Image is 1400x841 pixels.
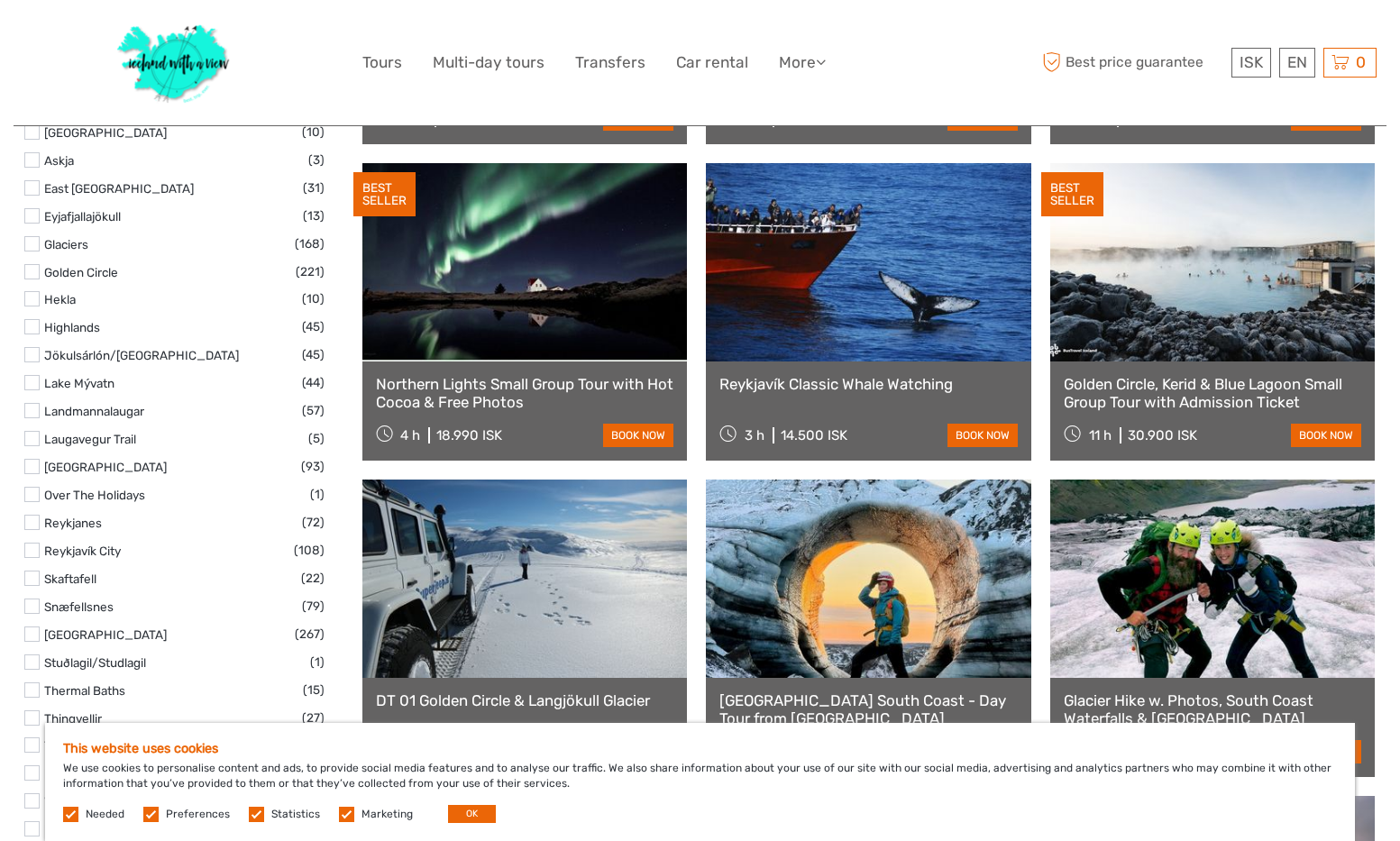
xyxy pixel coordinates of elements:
[44,460,167,474] a: [GEOGRAPHIC_DATA]
[295,233,325,254] span: (168)
[44,794,105,809] a: Westfjords
[947,424,1018,447] a: book now
[295,624,325,644] span: (267)
[44,404,144,418] a: Landmannalaugar
[44,544,121,558] a: Reykjavík City
[1125,111,1193,127] div: 29.900 ISK
[362,50,402,76] a: Tours
[719,691,1018,728] a: [GEOGRAPHIC_DATA] South Coast - Day Tour from [GEOGRAPHIC_DATA]
[294,540,325,561] span: (108)
[44,153,74,168] a: Askja
[1240,53,1263,71] span: ISK
[25,32,204,46] p: We're away right now. Please check back later!
[1089,427,1112,443] span: 11 h
[302,316,325,337] span: (45)
[44,488,145,502] a: Over The Holidays
[302,372,325,393] span: (44)
[376,691,674,709] a: DT 01 Golden Circle & Langjökull Glacier
[207,28,229,50] button: Open LiveChat chat widget
[376,375,674,412] a: Northern Lights Small Group Tour with Hot Cocoa & Free Photos
[308,150,325,170] span: (3)
[302,708,325,728] span: (27)
[719,375,1018,393] a: Reykjavík Classic Whale Watching
[781,111,844,127] div: 17.990 ISK
[400,111,426,127] span: 10 h
[448,805,496,823] button: OK
[44,320,100,334] a: Highlands
[1089,111,1109,127] span: 4 h
[44,599,114,614] a: Snæfellsnes
[1279,48,1315,78] div: EN
[1039,48,1227,78] span: Best price guarantee
[108,14,240,112] img: 1077-ca632067-b948-436b-9c7a-efe9894e108b_logo_big.jpg
[310,652,325,672] span: (1)
[302,512,325,533] span: (72)
[44,711,102,726] a: Thingvellir
[1291,424,1361,447] a: book now
[676,50,748,76] a: Car rental
[44,822,263,836] a: [PERSON_NAME][GEOGRAPHIC_DATA]
[44,738,167,753] a: Thorsmork/Þórsmörk
[44,209,121,224] a: Eyjafjallajökull
[603,424,673,447] a: book now
[63,741,1337,756] h5: This website uses cookies
[1041,172,1103,217] div: BEST SELLER
[44,432,136,446] a: Laugavegur Trail
[296,261,325,282] span: (221)
[575,50,645,76] a: Transfers
[86,807,124,822] label: Needed
[44,125,167,140] a: [GEOGRAPHIC_DATA]
[302,400,325,421] span: (57)
[361,807,413,822] label: Marketing
[1064,375,1362,412] a: Golden Circle, Kerid & Blue Lagoon Small Group Tour with Admission Ticket
[44,766,167,781] a: [GEOGRAPHIC_DATA]
[302,288,325,309] span: (10)
[745,111,764,127] span: 9 h
[303,680,325,700] span: (15)
[400,427,420,443] span: 4 h
[44,683,125,698] a: Thermal Baths
[44,348,239,362] a: Jökulsárlón/[GEOGRAPHIC_DATA]
[44,571,96,586] a: Skaftafell
[443,111,513,127] div: 55.000 ISK
[166,807,230,822] label: Preferences
[1128,427,1197,443] div: 30.900 ISK
[353,172,416,217] div: BEST SELLER
[303,178,325,198] span: (31)
[44,181,194,196] a: East [GEOGRAPHIC_DATA]
[44,376,114,390] a: Lake Mývatn
[45,723,1355,841] div: We use cookies to personalise content and ads, to provide social media features and to analyse ou...
[303,206,325,226] span: (13)
[779,50,826,76] a: More
[1064,691,1362,728] a: Glacier Hike w. Photos, South Coast Waterfalls & [GEOGRAPHIC_DATA]
[436,427,502,443] div: 18.990 ISK
[44,655,146,670] a: Stuðlagil/Studlagil
[44,516,102,530] a: Reykjanes
[302,344,325,365] span: (45)
[44,265,118,279] a: Golden Circle
[271,807,320,822] label: Statistics
[302,122,325,142] span: (10)
[301,568,325,589] span: (22)
[44,627,167,642] a: [GEOGRAPHIC_DATA]
[1353,53,1368,71] span: 0
[302,596,325,617] span: (79)
[301,456,325,477] span: (93)
[745,427,764,443] span: 3 h
[44,292,76,306] a: Hekla
[44,237,88,251] a: Glaciers
[310,484,325,505] span: (1)
[308,428,325,449] span: (5)
[781,427,847,443] div: 14.500 ISK
[433,50,544,76] a: Multi-day tours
